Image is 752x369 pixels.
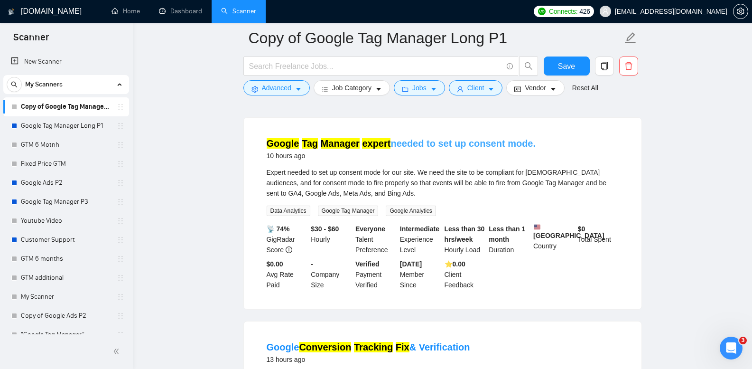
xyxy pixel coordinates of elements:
[249,60,502,72] input: Search Freelance Jobs...
[117,179,124,187] span: holder
[321,138,360,149] mark: Manager
[267,342,470,352] a: GoogleConversion Tracking Fix& Verification
[117,236,124,244] span: holder
[295,85,302,93] span: caret-down
[267,138,299,149] mark: Google
[445,225,485,243] b: Less than 30 hrs/week
[733,4,748,19] button: setting
[353,224,398,255] div: Talent Preference
[309,224,353,255] div: Hourly
[25,75,63,94] span: My Scanners
[21,268,111,287] a: GTM additional
[386,206,436,216] span: Google Analytics
[514,85,521,93] span: idcard
[362,138,390,149] mark: expert
[267,138,536,149] a: Google Tag Manager expertneeded to set up consent mode.
[394,80,445,95] button: folderJobscaret-down
[549,6,577,17] span: Connects:
[445,260,465,268] b: ⭐️ 0.00
[21,192,111,211] a: Google Tag Manager P3
[267,167,619,199] div: Expert needed to set up consent mode for our site. We need the site to be compliant for european ...
[159,7,202,15] a: dashboardDashboard
[243,80,310,95] button: settingAdvancedcaret-down
[550,85,557,93] span: caret-down
[117,160,124,168] span: holder
[400,260,422,268] b: [DATE]
[578,225,585,233] b: $ 0
[267,354,470,365] div: 13 hours ago
[519,57,538,76] button: search
[507,63,513,69] span: info-circle
[262,83,291,93] span: Advanced
[576,224,621,255] div: Total Spent
[267,206,310,216] span: Data Analytics
[443,224,487,255] div: Hourly Load
[354,342,393,352] mark: Tracking
[21,249,111,268] a: GTM 6 months
[221,7,256,15] a: searchScanner
[430,85,437,93] span: caret-down
[21,154,111,173] a: Fixed Price GTM
[558,60,575,72] span: Save
[322,85,328,93] span: bars
[21,287,111,306] a: My Scanner
[8,4,15,19] img: logo
[353,259,398,290] div: Payment Verified
[733,8,748,15] a: setting
[443,259,487,290] div: Client Feedback
[265,259,309,290] div: Avg Rate Paid
[21,211,111,230] a: Youtube Video
[488,85,494,93] span: caret-down
[620,62,638,70] span: delete
[3,52,129,71] li: New Scanner
[520,62,538,70] span: search
[624,32,637,44] span: edit
[572,83,598,93] a: Reset All
[7,77,22,92] button: search
[355,260,380,268] b: Verified
[21,230,111,249] a: Customer Support
[538,8,546,15] img: upwork-logo.png
[251,85,258,93] span: setting
[11,52,121,71] a: New Scanner
[531,224,576,255] div: Country
[117,103,124,111] span: holder
[739,337,747,344] span: 3
[318,206,379,216] span: Google Tag Manager
[311,260,313,268] b: -
[113,347,122,356] span: double-left
[533,224,604,239] b: [GEOGRAPHIC_DATA]
[449,80,503,95] button: userClientcaret-down
[314,80,390,95] button: barsJob Categorycaret-down
[595,57,614,76] button: copy
[619,57,638,76] button: delete
[267,225,290,233] b: 📡 74%
[117,198,124,206] span: holder
[302,138,318,149] mark: Tag
[21,116,111,135] a: Google Tag Manager Long P1
[579,6,590,17] span: 426
[7,81,21,88] span: search
[21,306,111,325] a: Copy of Google Ads P2
[111,7,140,15] a: homeHome
[21,325,111,344] a: "Google Tag Manager"
[467,83,484,93] span: Client
[332,83,371,93] span: Job Category
[117,122,124,130] span: holder
[595,62,613,70] span: copy
[355,225,385,233] b: Everyone
[525,83,546,93] span: Vendor
[117,141,124,149] span: holder
[117,255,124,263] span: holder
[489,225,525,243] b: Less than 1 month
[375,85,382,93] span: caret-down
[506,80,564,95] button: idcardVendorcaret-down
[267,260,283,268] b: $0.00
[402,85,408,93] span: folder
[21,135,111,154] a: GTM 6 Motnh
[117,274,124,282] span: holder
[720,337,743,360] iframe: Intercom live chat
[265,224,309,255] div: GigRadar Score
[309,259,353,290] div: Company Size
